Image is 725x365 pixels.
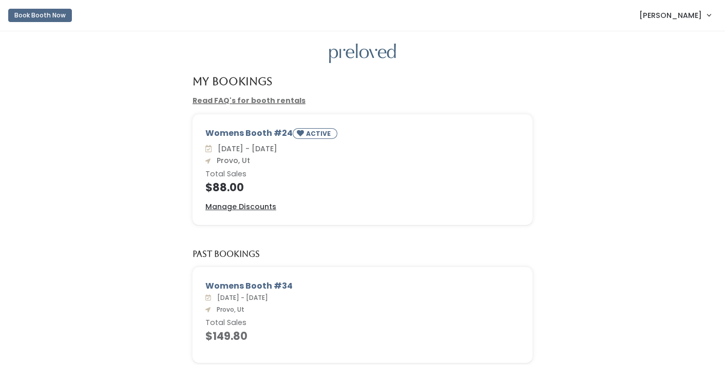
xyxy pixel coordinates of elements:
[629,4,721,26] a: [PERSON_NAME]
[205,330,520,342] h4: $149.80
[193,75,272,87] h4: My Bookings
[8,9,72,22] button: Book Booth Now
[205,319,520,327] h6: Total Sales
[205,280,520,292] div: Womens Booth #34
[213,293,268,302] span: [DATE] - [DATE]
[8,4,72,27] a: Book Booth Now
[205,127,520,143] div: Womens Booth #24
[639,10,702,21] span: [PERSON_NAME]
[214,144,277,154] span: [DATE] - [DATE]
[205,201,276,212] a: Manage Discounts
[205,181,520,193] h4: $88.00
[205,170,520,178] h6: Total Sales
[213,305,244,314] span: Provo, Ut
[329,44,396,64] img: preloved logo
[213,155,250,166] span: Provo, Ut
[193,95,306,106] a: Read FAQ's for booth rentals
[193,250,260,259] h5: Past Bookings
[306,129,333,138] small: ACTIVE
